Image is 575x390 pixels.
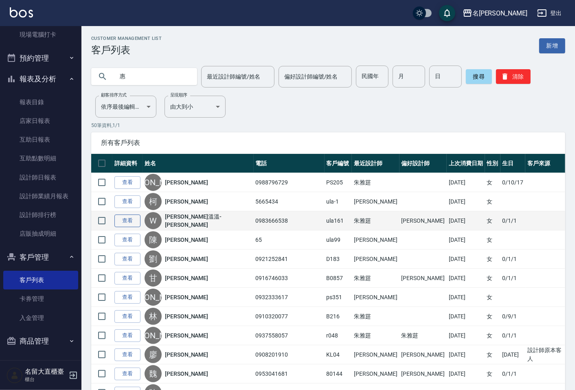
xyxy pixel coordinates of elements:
[485,364,500,383] td: 女
[500,250,526,269] td: 0/1/1
[145,250,162,267] div: 劉
[496,69,531,84] button: 清除
[352,250,399,269] td: [PERSON_NAME]
[114,215,140,227] a: 查看
[399,154,447,173] th: 偏好設計師
[114,66,191,88] input: 搜尋關鍵字
[7,367,23,383] img: Person
[325,250,352,269] td: D183
[254,230,325,250] td: 65
[145,193,162,210] div: 柯
[399,269,447,288] td: [PERSON_NAME]
[165,213,252,229] a: [PERSON_NAME]溫溫-[PERSON_NAME]
[525,345,565,364] td: 設計師原本客人
[254,192,325,211] td: 5665434
[25,368,66,376] h5: 名留大直櫃臺
[145,365,162,382] div: 魏
[500,345,526,364] td: [DATE]
[165,255,208,263] a: [PERSON_NAME]
[485,345,500,364] td: 女
[485,326,500,345] td: 女
[325,154,352,173] th: 客戶編號
[114,253,140,265] a: 查看
[254,326,325,345] td: 0937558057
[3,224,78,243] a: 店販抽成明細
[466,69,492,84] button: 搜尋
[3,48,78,69] button: 預約管理
[352,345,399,364] td: [PERSON_NAME]
[254,364,325,383] td: 0953041681
[325,173,352,192] td: PS205
[447,154,485,173] th: 上次消費日期
[325,230,352,250] td: ula99
[91,44,162,56] h3: 客戶列表
[485,173,500,192] td: 女
[447,345,485,364] td: [DATE]
[254,173,325,192] td: 0988796729
[447,307,485,326] td: [DATE]
[539,38,565,53] a: 新增
[91,122,565,129] p: 50 筆資料, 1 / 1
[485,250,500,269] td: 女
[447,364,485,383] td: [DATE]
[399,211,447,230] td: [PERSON_NAME]
[485,288,500,307] td: 女
[165,293,208,301] a: [PERSON_NAME]
[352,154,399,173] th: 最近設計師
[145,231,162,248] div: 陳
[114,310,140,323] a: 查看
[254,345,325,364] td: 0908201910
[114,368,140,380] a: 查看
[101,139,555,147] span: 所有客戶列表
[254,250,325,269] td: 0921252841
[485,154,500,173] th: 性別
[447,250,485,269] td: [DATE]
[325,288,352,307] td: ps351
[91,36,162,41] h2: Customer Management List
[165,236,208,244] a: [PERSON_NAME]
[3,93,78,112] a: 報表目錄
[352,192,399,211] td: [PERSON_NAME]
[399,364,447,383] td: [PERSON_NAME]
[485,192,500,211] td: 女
[145,308,162,325] div: 林
[447,173,485,192] td: [DATE]
[3,149,78,168] a: 互助點數明細
[352,307,399,326] td: 朱雅莛
[3,187,78,206] a: 設計師業績月報表
[165,370,208,378] a: [PERSON_NAME]
[165,274,208,282] a: [PERSON_NAME]
[500,154,526,173] th: 生日
[325,345,352,364] td: KL04
[325,307,352,326] td: B216
[500,211,526,230] td: 0/1/1
[3,331,78,352] button: 商品管理
[101,92,127,98] label: 顧客排序方式
[534,6,565,21] button: 登出
[145,327,162,344] div: [PERSON_NAME]
[447,192,485,211] td: [DATE]
[114,329,140,342] a: 查看
[500,307,526,326] td: 0/9/1
[352,211,399,230] td: 朱雅莛
[114,195,140,208] a: 查看
[145,212,162,229] div: W
[485,211,500,230] td: 女
[525,154,565,173] th: 客戶來源
[112,154,143,173] th: 詳細資料
[3,289,78,308] a: 卡券管理
[485,269,500,288] td: 女
[3,168,78,187] a: 設計師日報表
[352,288,399,307] td: [PERSON_NAME]
[3,206,78,224] a: 設計師排行榜
[352,173,399,192] td: 朱雅莛
[165,331,208,340] a: [PERSON_NAME]
[485,307,500,326] td: 女
[170,92,187,98] label: 呈現順序
[143,154,254,173] th: 姓名
[165,351,208,359] a: [PERSON_NAME]
[447,288,485,307] td: [DATE]
[3,130,78,149] a: 互助日報表
[447,326,485,345] td: [DATE]
[25,376,66,383] p: 櫃台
